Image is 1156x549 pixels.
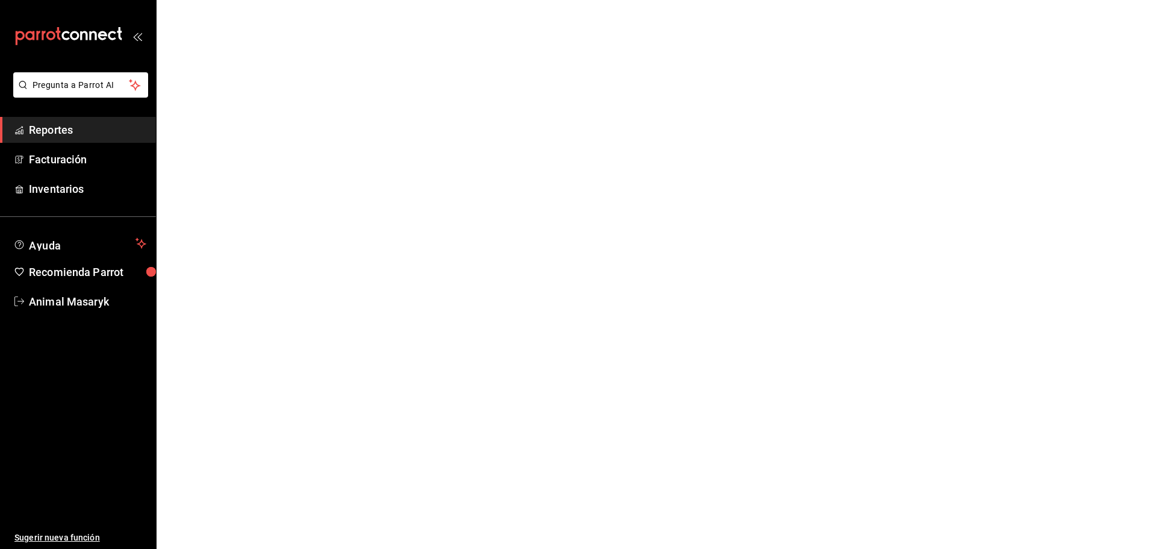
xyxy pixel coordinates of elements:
[29,151,146,168] span: Facturación
[29,181,146,197] span: Inventarios
[29,122,146,138] span: Reportes
[13,72,148,98] button: Pregunta a Parrot AI
[29,264,146,280] span: Recomienda Parrot
[8,87,148,100] a: Pregunta a Parrot AI
[29,293,146,310] span: Animal Masaryk
[33,79,129,92] span: Pregunta a Parrot AI
[14,532,146,544] span: Sugerir nueva función
[132,31,142,41] button: open_drawer_menu
[29,236,131,251] span: Ayuda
